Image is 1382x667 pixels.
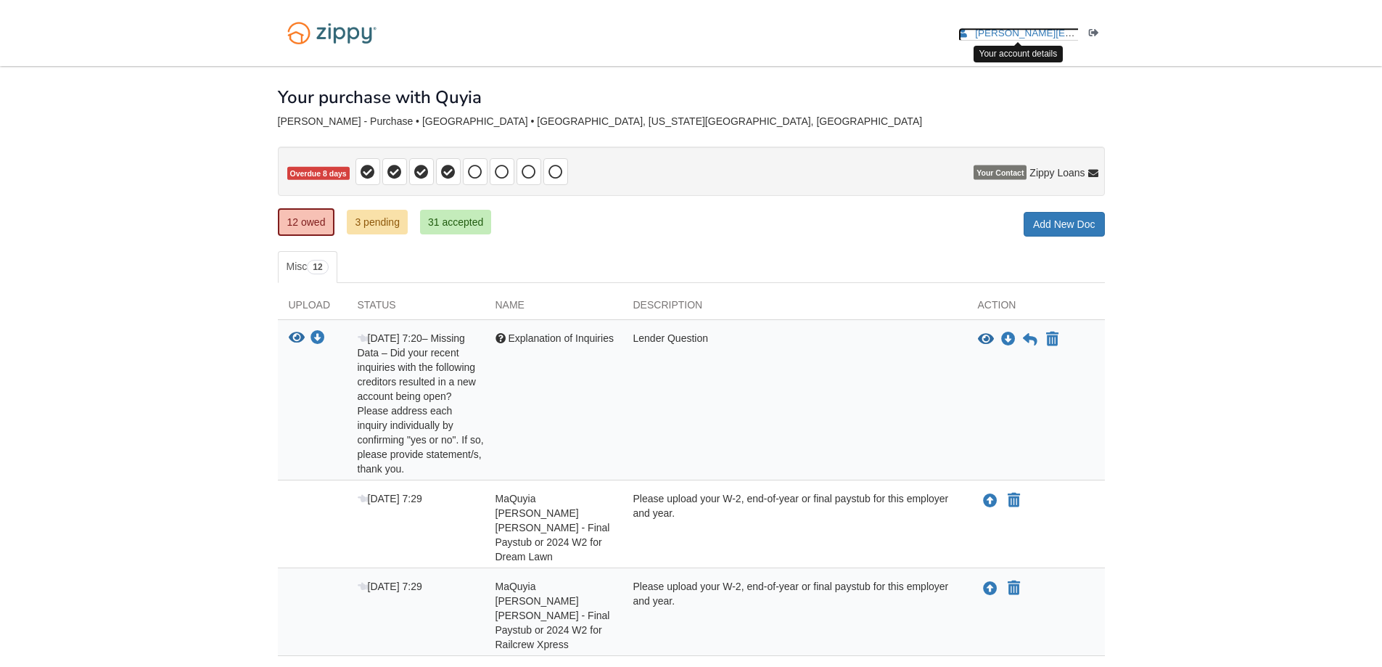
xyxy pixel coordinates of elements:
div: Action [967,298,1105,319]
div: Upload [278,298,347,319]
a: edit profile [958,28,1222,42]
h1: Your purchase with Quyia [278,88,482,107]
a: Download Explanation of Inquiries [310,333,325,345]
div: Lender Question [622,331,967,476]
span: 12 [307,260,328,274]
div: Description [622,298,967,319]
div: – Missing Data – Did your recent inquiries with the following creditors resulted in a new account... [347,331,485,476]
span: Overdue 8 days [287,167,350,181]
a: 3 pending [347,210,408,234]
a: Download Explanation of Inquiries [1001,334,1016,345]
button: Upload MaQuyia Henderson Stevens - Final Paystub or 2024 W2 for Railcrew Xpress [982,579,999,598]
span: MaQuyia [PERSON_NAME] [PERSON_NAME] - Final Paystub or 2024 W2 for Dream Lawn [495,493,610,562]
span: Zippy Loans [1029,165,1085,180]
img: Logo [278,15,386,52]
div: Please upload your W-2, end-of-year or final paystub for this employer and year. [622,579,967,652]
a: Misc [278,251,337,283]
button: Declare MaQuyia Henderson Stevens - Final Paystub or 2024 W2 for Railcrew Xpress not applicable [1006,580,1021,597]
button: Declare MaQuyia Henderson Stevens - Final Paystub or 2024 W2 for Dream Lawn not applicable [1006,492,1021,510]
span: [DATE] 7:20 [358,332,422,344]
span: Explanation of Inquiries [508,332,614,344]
button: Declare Explanation of Inquiries not applicable [1045,331,1060,348]
span: masey.amberson02@outlook.com [975,28,1222,38]
a: 31 accepted [420,210,491,234]
div: Status [347,298,485,319]
button: View Explanation of Inquiries [289,331,305,346]
a: 12 owed [278,208,335,236]
a: Log out [1089,28,1105,42]
div: Name [485,298,622,319]
a: Add New Doc [1024,212,1105,237]
div: Your account details [974,46,1064,62]
span: Your Contact [974,165,1027,180]
span: [DATE] 7:29 [358,581,422,592]
div: [PERSON_NAME] - Purchase • [GEOGRAPHIC_DATA] • [GEOGRAPHIC_DATA], [US_STATE][GEOGRAPHIC_DATA], [G... [278,115,1105,128]
button: Upload MaQuyia Henderson Stevens - Final Paystub or 2024 W2 for Dream Lawn [982,491,999,510]
div: Please upload your W-2, end-of-year or final paystub for this employer and year. [622,491,967,564]
span: [DATE] 7:29 [358,493,422,504]
button: View Explanation of Inquiries [978,332,994,347]
span: MaQuyia [PERSON_NAME] [PERSON_NAME] - Final Paystub or 2024 W2 for Railcrew Xpress [495,581,610,650]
